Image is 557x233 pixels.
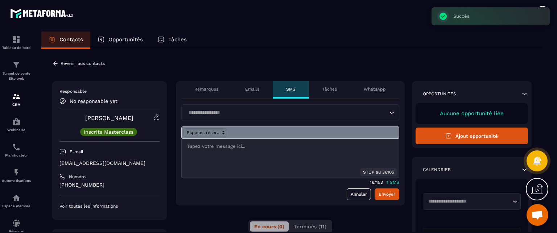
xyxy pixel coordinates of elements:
[90,32,150,49] a: Opportunités
[370,180,376,185] p: 16/
[84,129,133,134] p: Inscrits Masterclass
[186,109,387,117] input: Search for option
[12,92,21,101] img: formation
[426,198,511,205] input: Search for option
[108,36,143,43] p: Opportunités
[2,71,31,81] p: Tunnel de vente Site web
[150,32,194,49] a: Tâches
[2,188,31,213] a: automationsautomationsEspace membre
[286,86,296,92] p: SMS
[527,204,548,226] div: Ouvrir le chat
[254,224,284,229] span: En cours (0)
[250,221,289,232] button: En cours (0)
[289,221,331,232] button: Terminés (11)
[245,86,259,92] p: Emails
[10,7,75,20] img: logo
[2,87,31,112] a: formationformationCRM
[2,163,31,188] a: automationsautomationsAutomatisations
[387,180,399,185] p: 1 SMS
[12,61,21,69] img: formation
[2,103,31,107] p: CRM
[12,117,21,126] img: automations
[2,55,31,87] a: formationformationTunnel de vente Site web
[168,36,187,43] p: Tâches
[59,182,160,188] p: [PHONE_NUMBER]
[375,188,399,200] button: Envoyer
[59,88,160,94] p: Responsable
[59,203,160,209] p: Voir toutes les informations
[2,112,31,137] a: automationsautomationsWebinaire
[364,86,386,92] p: WhatsApp
[423,110,521,117] p: Aucune opportunité liée
[12,168,21,177] img: automations
[59,36,83,43] p: Contacts
[61,61,105,66] p: Revenir aux contacts
[85,115,133,121] a: [PERSON_NAME]
[181,104,399,121] div: Search for option
[12,219,21,228] img: social-network
[423,91,456,97] p: Opportunités
[416,128,528,144] button: Ajout opportunité
[2,137,31,163] a: schedulerschedulerPlanificateur
[294,224,326,229] span: Terminés (11)
[2,128,31,132] p: Webinaire
[12,143,21,151] img: scheduler
[360,168,397,176] div: STOP au 36105
[2,153,31,157] p: Planificateur
[59,160,160,167] p: [EMAIL_ADDRESS][DOMAIN_NAME]
[69,174,86,180] p: Numéro
[322,86,337,92] p: Tâches
[423,193,521,210] div: Search for option
[2,179,31,183] p: Automatisations
[347,188,371,200] a: Annuler
[2,30,31,55] a: formationformationTableau de bord
[423,167,451,172] p: Calendrier
[376,180,383,185] p: 153
[12,35,21,44] img: formation
[70,149,83,155] p: E-mail
[2,46,31,50] p: Tableau de bord
[70,98,117,104] p: No responsable yet
[12,194,21,202] img: automations
[2,204,31,208] p: Espace membre
[41,32,90,49] a: Contacts
[194,86,218,92] p: Remarques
